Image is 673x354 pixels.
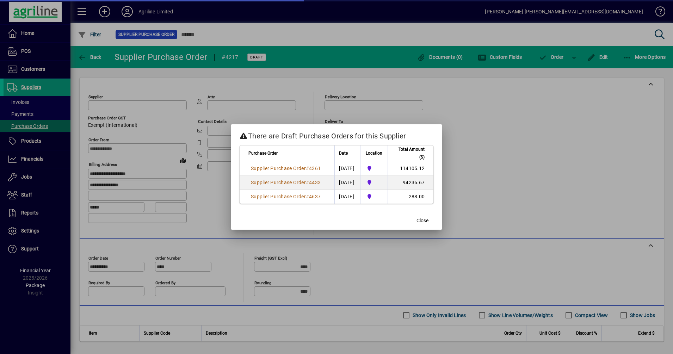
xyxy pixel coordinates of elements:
[231,124,442,145] h2: There are Draft Purchase Orders for this Supplier
[251,194,306,199] span: Supplier Purchase Order
[248,149,278,157] span: Purchase Order
[366,149,382,157] span: Location
[306,194,309,199] span: #
[334,175,360,190] td: [DATE]
[339,149,348,157] span: Date
[365,179,383,186] span: Gore
[309,194,321,199] span: 4637
[416,217,428,224] span: Close
[365,193,383,200] span: Gore
[334,190,360,204] td: [DATE]
[411,214,434,227] button: Close
[309,180,321,185] span: 4433
[248,179,323,186] a: Supplier Purchase Order#4433
[388,175,433,190] td: 94236.67
[306,180,309,185] span: #
[365,164,383,172] span: Gore
[248,164,323,172] a: Supplier Purchase Order#4361
[388,190,433,204] td: 288.00
[388,161,433,175] td: 114105.12
[392,145,425,161] span: Total Amount ($)
[251,180,306,185] span: Supplier Purchase Order
[334,161,360,175] td: [DATE]
[306,166,309,171] span: #
[248,193,323,200] a: Supplier Purchase Order#4637
[251,166,306,171] span: Supplier Purchase Order
[309,166,321,171] span: 4361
